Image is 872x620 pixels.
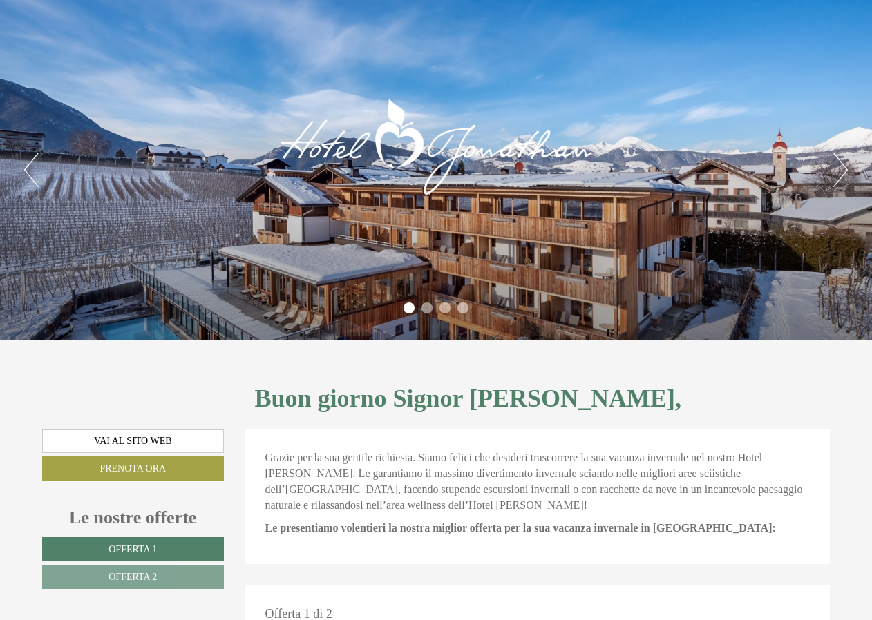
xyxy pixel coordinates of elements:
[24,153,39,187] button: Previous
[265,522,776,534] strong: Le presentiamo volentieri la nostra miglior offerta per la sua vacanza invernale in [GEOGRAPHIC_D...
[42,429,224,453] a: Vai al sito web
[108,572,157,582] span: Offerta 2
[265,450,810,513] p: Grazie per la sua gentile richiesta. Siamo felici che desideri trascorrere la sua vacanza inverna...
[108,544,157,554] span: Offerta 1
[42,456,224,481] a: Prenota ora
[255,385,681,413] h1: Buon giorno Signor [PERSON_NAME],
[833,153,848,187] button: Next
[42,505,224,530] div: Le nostre offerte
